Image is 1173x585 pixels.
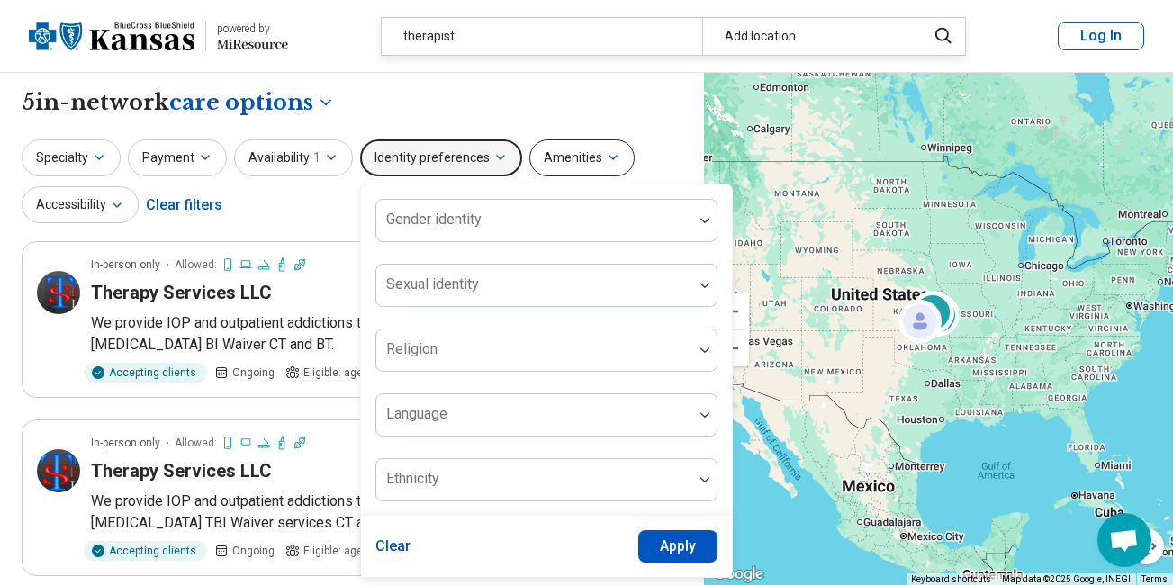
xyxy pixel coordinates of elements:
[84,363,207,382] div: Accepting clients
[29,14,194,58] img: Blue Cross Blue Shield Kansas
[29,14,288,58] a: Blue Cross Blue Shield Kansaspowered by
[1002,574,1131,584] span: Map data ©2025 Google, INEGI
[232,364,275,381] span: Ongoing
[22,87,335,118] h1: 5 in-network
[702,18,916,55] div: Add location
[1097,513,1151,567] div: Open chat
[234,139,353,176] button: Availability1
[386,211,482,228] label: Gender identity
[91,280,272,305] h3: Therapy Services LLC
[1141,574,1168,584] a: Terms (opens in new tab)
[217,21,288,37] div: powered by
[303,364,397,381] span: Eligible: ages 18-64
[169,87,313,118] span: care options
[146,184,222,227] div: Clear filters
[1058,22,1144,50] button: Log In
[386,470,439,487] label: Ethnicity
[386,340,438,357] label: Religion
[91,435,160,451] p: In-person only
[303,543,397,559] span: Eligible: ages 18-64
[128,139,227,176] button: Payment
[175,256,217,273] span: Allowed:
[313,148,320,167] span: 1
[22,186,139,223] button: Accessibility
[169,87,335,118] button: Care options
[360,139,522,176] button: Identity preferences
[529,139,635,176] button: Amenities
[91,256,160,273] p: In-person only
[175,435,217,451] span: Allowed:
[91,458,272,483] h3: Therapy Services LLC
[91,490,667,534] p: We provide IOP and outpatient addictions treatment, Home and Community Based HCBS [MEDICAL_DATA] ...
[382,18,702,55] div: therapist
[912,291,955,334] div: 2
[375,530,411,562] button: Clear
[386,275,479,292] label: Sexual identity
[91,312,667,355] p: We provide IOP and outpatient addictions treatment, mental health and HCBS [MEDICAL_DATA] BI Waiv...
[386,405,447,422] label: Language
[22,139,121,176] button: Specialty
[638,530,718,562] button: Apply
[232,543,275,559] span: Ongoing
[84,541,207,561] div: Accepting clients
